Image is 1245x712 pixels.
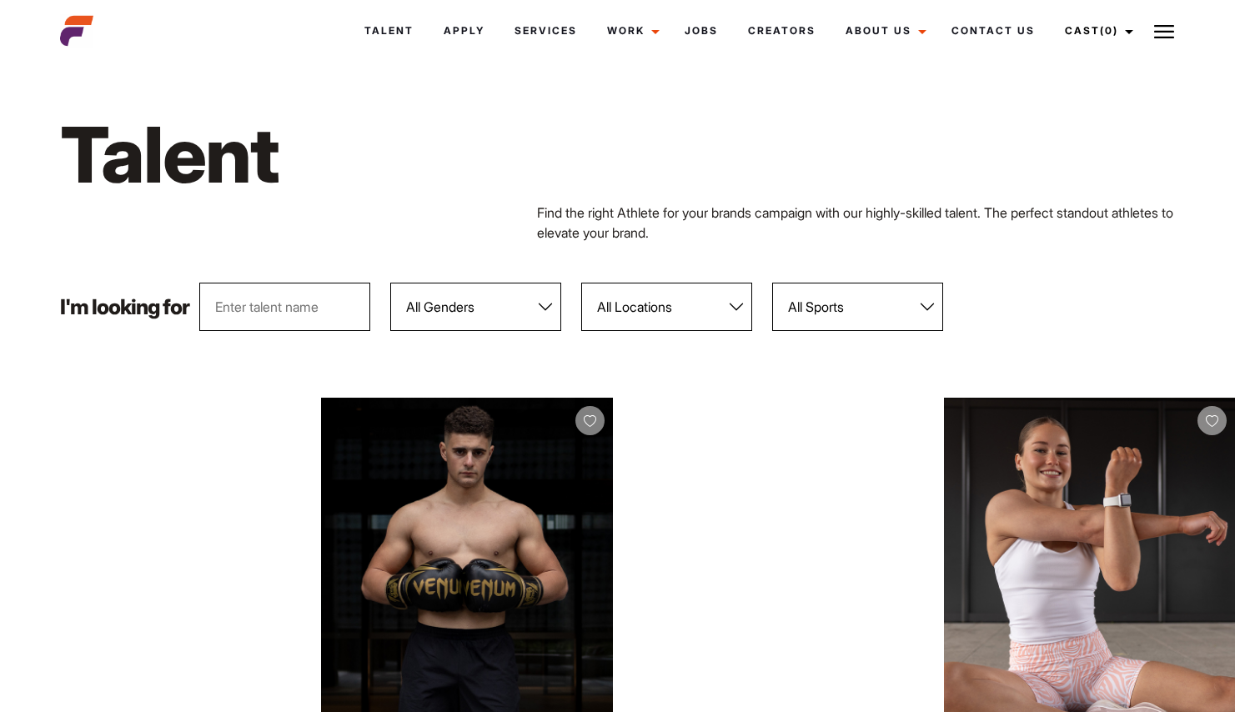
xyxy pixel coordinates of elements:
[429,8,500,53] a: Apply
[1154,22,1174,42] img: Burger icon
[537,203,1185,243] p: Find the right Athlete for your brands campaign with our highly-skilled talent. The perfect stand...
[349,8,429,53] a: Talent
[1050,8,1143,53] a: Cast(0)
[60,297,189,318] p: I'm looking for
[831,8,936,53] a: About Us
[670,8,733,53] a: Jobs
[1100,24,1118,37] span: (0)
[199,283,370,331] input: Enter talent name
[60,107,708,203] h1: Talent
[936,8,1050,53] a: Contact Us
[733,8,831,53] a: Creators
[592,8,670,53] a: Work
[500,8,592,53] a: Services
[60,14,93,48] img: cropped-aefm-brand-fav-22-square.png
